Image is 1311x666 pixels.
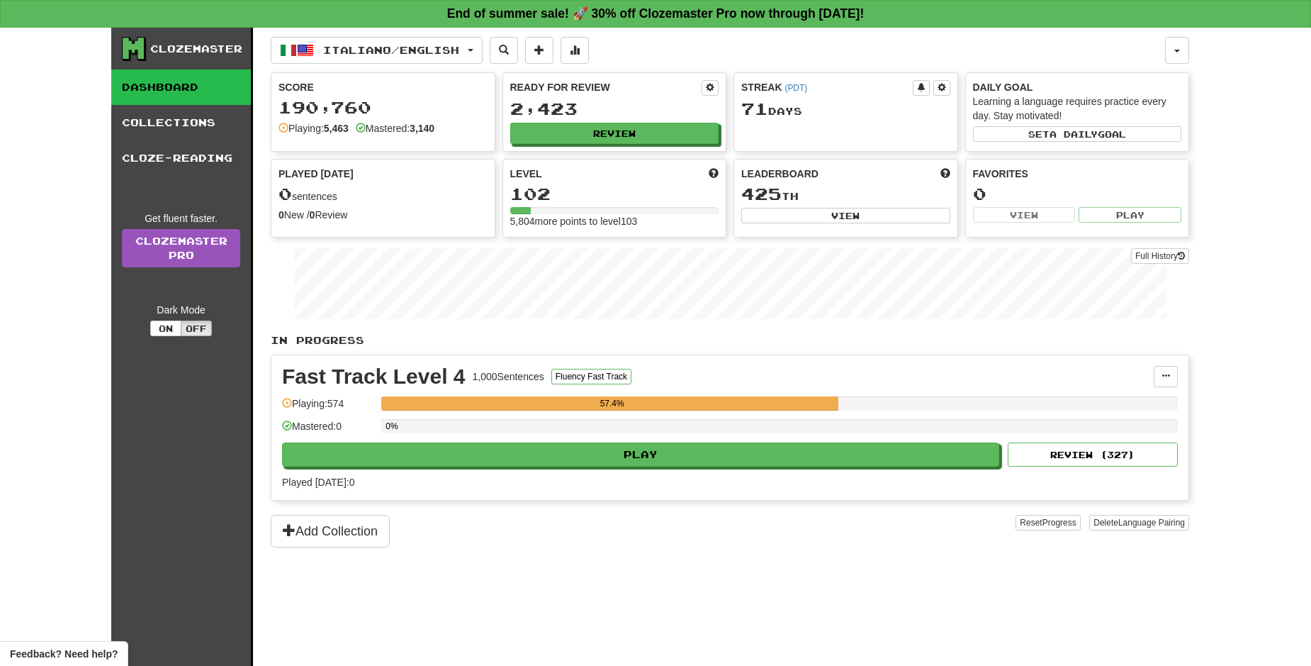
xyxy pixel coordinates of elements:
[473,370,544,384] div: 1,000 Sentences
[282,419,374,443] div: Mastered: 0
[741,80,913,94] div: Streak
[278,99,488,116] div: 190,760
[282,477,354,488] span: Played [DATE]: 0
[709,167,719,181] span: Score more points to level up
[150,42,242,56] div: Clozemaster
[741,99,768,118] span: 71
[973,185,1182,203] div: 0
[561,37,589,64] button: More stats
[122,211,240,226] div: Get fluent faster.
[973,80,1182,94] div: Daily Goal
[510,185,719,203] div: 102
[510,167,542,181] span: Level
[271,37,483,64] button: Italiano/English
[551,369,631,384] button: Fluency Fast Track
[282,366,466,387] div: Fast Track Level 4
[310,209,315,221] strong: 0
[386,396,838,411] div: 57.4%
[111,105,251,140] a: Collections
[741,208,950,223] button: View
[278,121,349,135] div: Playing:
[447,6,865,21] strong: End of summer sale! 🚀 30% off Clozemaster Pro now through [DATE]!
[10,647,118,661] span: Open feedback widget
[278,167,354,181] span: Played [DATE]
[741,185,950,204] div: th
[282,443,999,467] button: Play
[278,208,488,222] div: New / Review
[271,333,1189,348] p: In Progress
[324,123,349,134] strong: 5,463
[323,44,459,56] span: Italiano / English
[1015,515,1080,531] button: ResetProgress
[741,100,950,118] div: Day s
[973,167,1182,181] div: Favorites
[1079,207,1181,223] button: Play
[741,167,818,181] span: Leaderboard
[1008,443,1178,467] button: Review (327)
[111,140,251,176] a: Cloze-Reading
[122,303,240,317] div: Dark Mode
[973,126,1182,142] button: Seta dailygoal
[1050,129,1098,139] span: a daily
[278,185,488,204] div: sentences
[278,184,292,204] span: 0
[271,515,390,548] button: Add Collection
[282,396,374,420] div: Playing: 574
[973,94,1182,123] div: Learning a language requires practice every day. Stay motivated!
[490,37,518,64] button: Search sentences
[510,123,719,144] button: Review
[111,70,251,105] a: Dashboard
[784,83,807,93] a: (PDT)
[1089,515,1189,531] button: DeleteLanguage Pairing
[510,214,719,228] div: 5,804 more points to level 103
[510,80,702,94] div: Ready for Review
[150,321,181,336] button: On
[410,123,434,134] strong: 3,140
[940,167,950,181] span: This week in points, UTC
[122,229,240,267] a: ClozemasterPro
[278,80,488,94] div: Score
[1118,518,1185,528] span: Language Pairing
[741,184,782,204] span: 425
[181,321,212,336] button: Off
[973,207,1076,223] button: View
[1131,248,1189,264] button: Full History
[510,100,719,118] div: 2,423
[1042,518,1076,528] span: Progress
[356,121,434,135] div: Mastered:
[278,209,284,221] strong: 0
[525,37,553,64] button: Add sentence to collection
